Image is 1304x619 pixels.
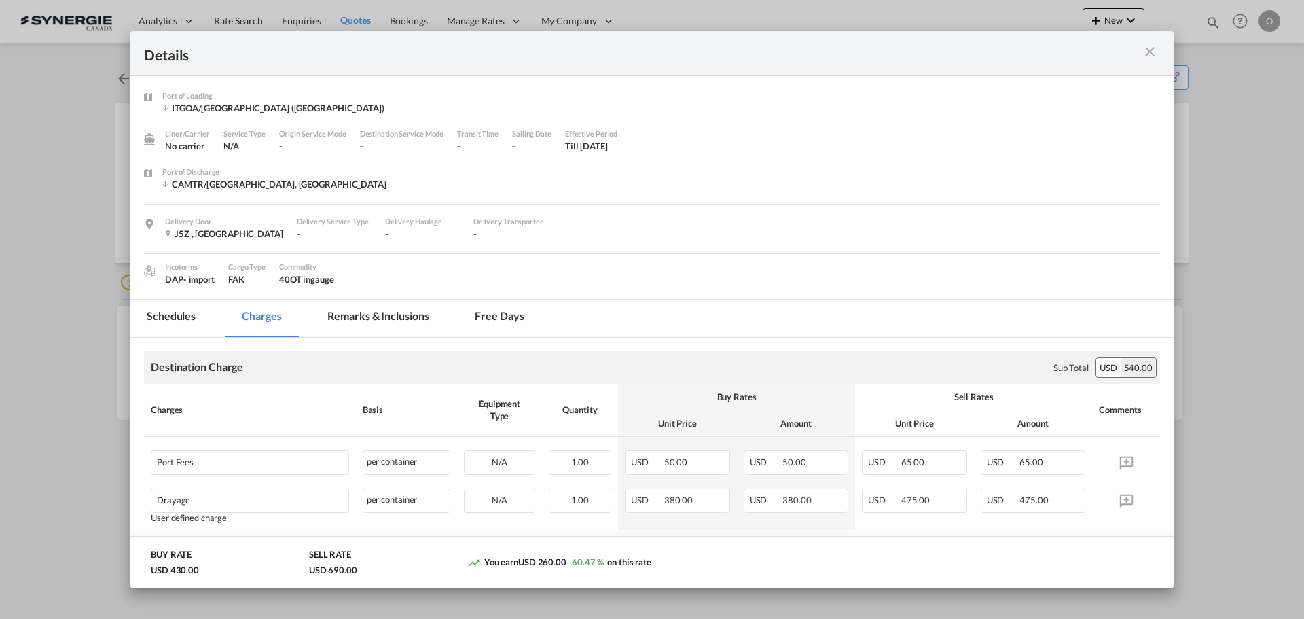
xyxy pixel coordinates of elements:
[458,300,540,337] md-tab-item: Free days
[151,404,349,416] div: Charges
[974,410,1093,437] th: Amount
[385,228,460,240] div: -
[467,556,481,569] md-icon: icon-trending-up
[782,457,806,467] span: 50.00
[165,228,283,240] div: J5Z , Canada
[464,397,535,422] div: Equipment Type
[363,404,451,416] div: Basis
[165,273,215,285] div: DAP
[162,102,384,114] div: ITGOA/Genova (Genoa)
[512,128,551,140] div: Sailing Date
[151,359,243,374] div: Destination Charge
[165,215,283,228] div: Delivery Door
[157,451,296,467] div: Port Fees
[279,274,334,285] span: 40OT ingauge
[512,140,551,152] div: -
[631,457,662,467] span: USD
[1019,457,1043,467] span: 65.00
[311,300,445,337] md-tab-item: Remarks & Inclusions
[151,513,349,523] div: User defined charge
[151,548,192,564] div: BUY RATE
[223,141,239,152] span: N/A
[279,140,346,152] div: -
[549,404,611,416] div: Quantity
[457,128,499,140] div: Transit Time
[565,140,608,152] div: Till 11 Sep 2025
[363,450,451,475] div: per container
[901,495,930,506] span: 475.00
[279,128,346,140] div: Origin Service Mode
[297,228,372,240] div: -
[987,457,1018,467] span: USD
[750,457,781,467] span: USD
[183,273,215,285] div: - import
[467,556,651,570] div: You earn on this rate
[868,457,899,467] span: USD
[987,495,1018,506] span: USD
[565,128,617,140] div: Effective Period
[165,261,215,273] div: Incoterms
[1096,358,1121,377] div: USD
[162,166,386,178] div: Port of Discharge
[1092,384,1160,437] th: Comments
[664,495,693,506] span: 380.00
[618,410,737,437] th: Unit Price
[518,556,566,567] span: USD 260.00
[223,128,266,140] div: Service Type
[157,489,296,506] div: Drayage
[572,556,604,567] span: 60.47 %
[151,564,199,576] div: USD 430.00
[144,45,1058,62] div: Details
[363,489,451,513] div: per container
[142,264,157,279] img: cargo.png
[492,495,507,506] span: N/A
[165,140,210,152] div: No carrier
[862,391,1085,403] div: Sell Rates
[162,178,386,190] div: CAMTR/Montreal, QC
[360,128,444,140] div: Destination Service Mode
[855,410,974,437] th: Unit Price
[737,410,856,437] th: Amount
[130,300,212,337] md-tab-item: Schedules
[225,300,297,337] md-tab-item: Charges
[473,228,548,240] div: -
[130,300,554,337] md-pagination-wrapper: Use the left and right arrow keys to navigate between tabs
[228,261,266,273] div: Cargo Type
[492,457,507,467] span: N/A
[571,457,590,467] span: 1.00
[625,391,848,403] div: Buy Rates
[1053,361,1089,374] div: Sub Total
[457,140,499,152] div: -
[750,495,781,506] span: USD
[664,457,688,467] span: 50.00
[162,90,384,102] div: Port of Loading
[1019,495,1048,506] span: 475.00
[228,273,266,285] div: FAK
[130,31,1174,588] md-dialog: Port of Loading ...
[309,564,357,576] div: USD 690.00
[360,140,444,152] div: -
[309,548,351,564] div: SELL RATE
[473,215,548,228] div: Delivery Transporter
[1121,358,1156,377] div: 540.00
[1142,43,1158,60] md-icon: icon-close m-3 fg-AAA8AD cursor
[297,215,372,228] div: Delivery Service Type
[631,495,662,506] span: USD
[782,495,811,506] span: 380.00
[901,457,925,467] span: 65.00
[571,495,590,506] span: 1.00
[385,215,460,228] div: Delivery Haulage
[868,495,899,506] span: USD
[279,261,334,273] div: Commodity
[165,128,210,140] div: Liner/Carrier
